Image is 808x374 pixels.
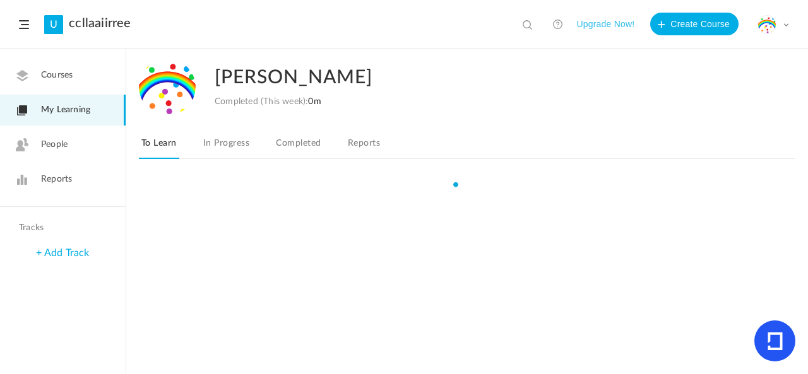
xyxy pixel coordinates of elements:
[758,16,776,33] img: untitled.png
[576,13,634,35] button: Upgrade Now!
[139,59,196,115] img: untitled.png
[650,13,739,35] button: Create Course
[215,96,321,107] div: Completed (This week):
[273,135,323,159] a: Completed
[69,16,131,31] a: ccllaaiirree
[139,135,179,159] a: To Learn
[215,59,740,96] h2: [PERSON_NAME]
[41,69,73,82] span: Courses
[41,173,72,186] span: Reports
[41,103,90,117] span: My Learning
[19,223,104,233] h4: Tracks
[44,15,63,34] a: U
[345,135,383,159] a: Reports
[36,248,89,258] a: + Add Track
[308,97,321,106] span: 0m
[41,138,68,151] span: People
[201,135,252,159] a: In Progress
